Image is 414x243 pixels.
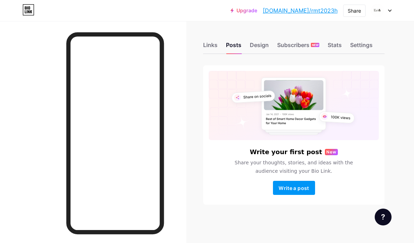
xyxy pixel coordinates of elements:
[231,8,257,13] a: Upgrade
[350,41,373,53] div: Settings
[328,41,342,53] div: Stats
[250,41,269,53] div: Design
[226,158,362,175] span: Share your thoughts, stories, and ideas with the audience visiting your Bio Link.
[279,185,309,191] span: Write a post
[273,181,315,195] button: Write a post
[348,7,361,14] div: Share
[263,6,338,15] a: [DOMAIN_NAME]/rmt2023h
[371,4,384,17] img: rmt2023h
[312,43,319,47] span: NEW
[203,41,218,53] div: Links
[226,41,241,53] div: Posts
[250,149,322,156] h6: Write your first post
[326,149,336,155] span: New
[277,41,319,53] div: Subscribers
